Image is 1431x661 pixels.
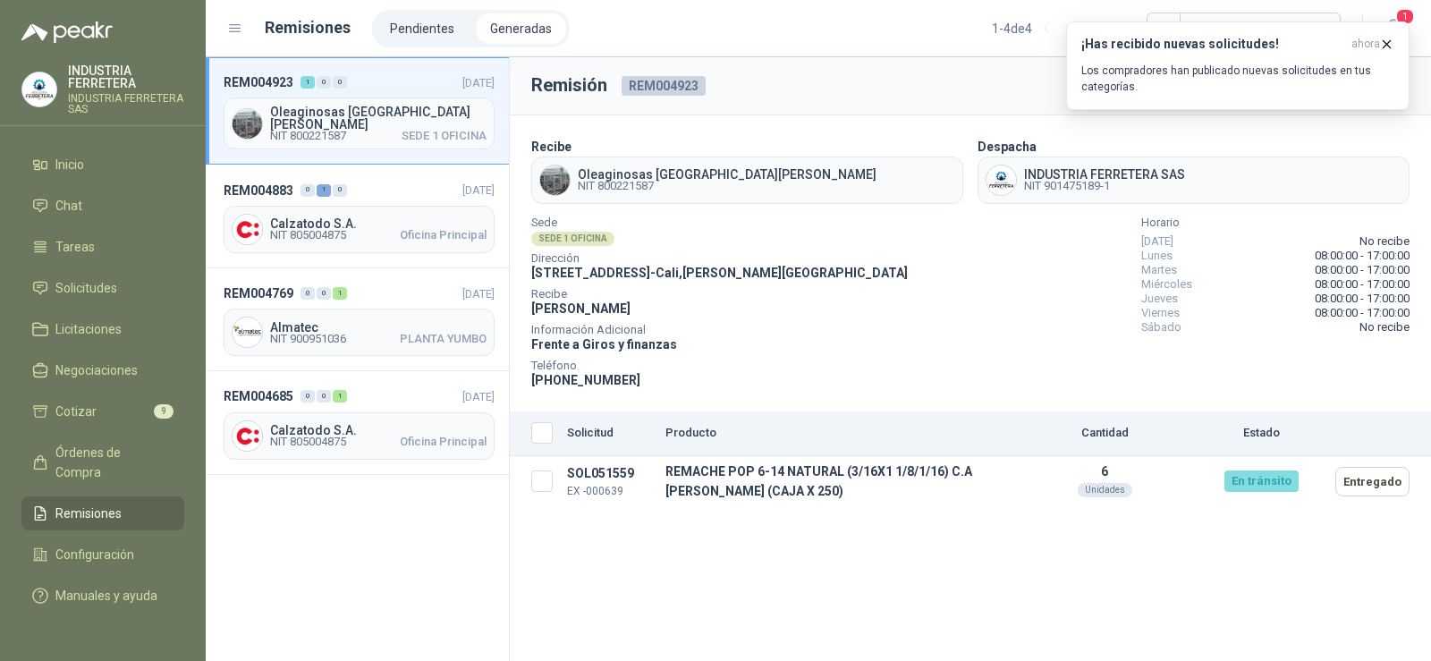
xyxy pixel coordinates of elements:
div: 0 [317,287,331,300]
th: Producto [658,411,1015,456]
div: SEDE 1 OFICINA [531,232,614,246]
span: Oficina Principal [400,436,487,447]
span: 08:00:00 - 17:00:00 [1315,263,1410,277]
span: Manuales y ayuda [55,586,157,606]
span: 08:00:00 - 17:00:00 [1315,306,1410,320]
span: ahora [1351,37,1380,52]
span: Órdenes de Compra [55,443,167,482]
div: 1 [317,184,331,197]
div: Unidades [1078,483,1132,497]
a: Solicitudes [21,271,184,305]
td: En tránsito [1194,456,1328,507]
img: Company Logo [233,318,262,347]
span: REM004883 [224,181,293,200]
p: INDUSTRIA FERRETERA SAS [68,93,184,114]
span: 9 [154,404,174,419]
h3: ¡Has recibido nuevas solicitudes! [1081,37,1344,52]
td: SOL051559 [560,456,658,507]
a: Órdenes de Compra [21,436,184,489]
span: Remisiones [55,504,122,523]
span: 1 [1395,8,1415,25]
span: [PHONE_NUMBER] [531,373,640,387]
th: Cantidad [1015,411,1194,456]
div: 0 [317,76,331,89]
span: Viernes [1141,306,1180,320]
b: Recibe [531,140,572,154]
button: ¡Has recibido nuevas solicitudes!ahora Los compradores han publicado nuevas solicitudes en tus ca... [1066,21,1410,110]
img: Company Logo [233,109,262,139]
div: 0 [301,287,315,300]
span: Frente a Giros y finanzas [531,337,677,352]
a: REM004923100[DATE] Company LogoOleaginosas [GEOGRAPHIC_DATA][PERSON_NAME]NIT 800221587SEDE 1 OFICINA [206,57,509,165]
td: REMACHE POP 6-14 NATURAL (3/16X1 1/8/1/16) C.A [PERSON_NAME] (CAJA X 250) [658,456,1015,507]
span: Jueves [1141,292,1178,306]
span: Oleaginosas [GEOGRAPHIC_DATA][PERSON_NAME] [270,106,487,131]
img: Company Logo [540,165,570,195]
p: EX -000639 [567,483,651,500]
span: Cotizar [55,402,97,421]
a: REM004883010[DATE] Company LogoCalzatodo S.A.NIT 805004875Oficina Principal [206,165,509,267]
a: Inicio [21,148,184,182]
span: Configuración [55,545,134,564]
div: En tránsito [1224,470,1299,492]
img: Company Logo [22,72,56,106]
img: Company Logo [233,215,262,244]
p: Los compradores han publicado nuevas solicitudes en tus categorías. [1081,63,1394,95]
a: Cotizar9 [21,394,184,428]
span: Dirección [531,254,908,263]
span: 08:00:00 - 17:00:00 [1315,249,1410,263]
span: Calzatodo S.A. [270,217,487,230]
span: Calzatodo S.A. [270,424,487,436]
span: NIT 800221587 [578,181,876,191]
span: Sede [531,218,908,227]
a: REM004769001[DATE] Company LogoAlmatecNIT 900951036PLANTA YUMBO [206,268,509,371]
span: REM004685 [224,386,293,406]
span: [DATE] [462,390,495,403]
th: Estado [1194,411,1328,456]
p: INDUSTRIA FERRETERA [68,64,184,89]
a: Configuración [21,538,184,572]
a: Manuales y ayuda [21,579,184,613]
span: Teléfono [531,361,908,370]
span: [PERSON_NAME] [531,301,631,316]
button: Entregado [1335,467,1410,496]
div: 1 [333,287,347,300]
span: [DATE] [1141,234,1173,249]
span: Martes [1141,263,1177,277]
span: INDUSTRIA FERRETERA SAS [1024,168,1185,181]
div: 1 [333,390,347,403]
span: 08:00:00 - 17:00:00 [1315,277,1410,292]
span: [DATE] [462,287,495,301]
a: Licitaciones [21,312,184,346]
span: No recibe [1359,320,1410,335]
span: REM004923 [622,76,706,96]
div: 1 - 4 de 4 [992,14,1089,43]
span: Sábado [1141,320,1181,335]
span: Información Adicional [531,326,908,335]
a: Negociaciones [21,353,184,387]
span: NIT 805004875 [270,230,346,241]
span: Oficina Principal [400,230,487,241]
a: Generadas [476,13,566,44]
span: [STREET_ADDRESS] - Cali , [PERSON_NAME][GEOGRAPHIC_DATA] [531,266,908,280]
span: Negociaciones [55,360,138,380]
span: No recibe [1359,234,1410,249]
a: Chat [21,189,184,223]
b: Despacha [978,140,1037,154]
span: Inicio [55,155,84,174]
div: 1 [301,76,315,89]
a: Remisiones [21,496,184,530]
div: 0 [333,76,347,89]
span: Recibe [531,290,908,299]
span: PLANTA YUMBO [400,334,487,344]
a: Pendientes [376,13,469,44]
span: SEDE 1 OFICINA [402,131,487,141]
span: Horario [1141,218,1410,227]
span: [DATE] [462,183,495,197]
span: NIT 901475189-1 [1024,181,1185,191]
span: NIT 900951036 [270,334,346,344]
div: 0 [301,390,315,403]
img: Company Logo [986,165,1016,195]
span: Solicitudes [55,278,117,298]
a: REM004685001[DATE] Company LogoCalzatodo S.A.NIT 805004875Oficina Principal [206,371,509,474]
